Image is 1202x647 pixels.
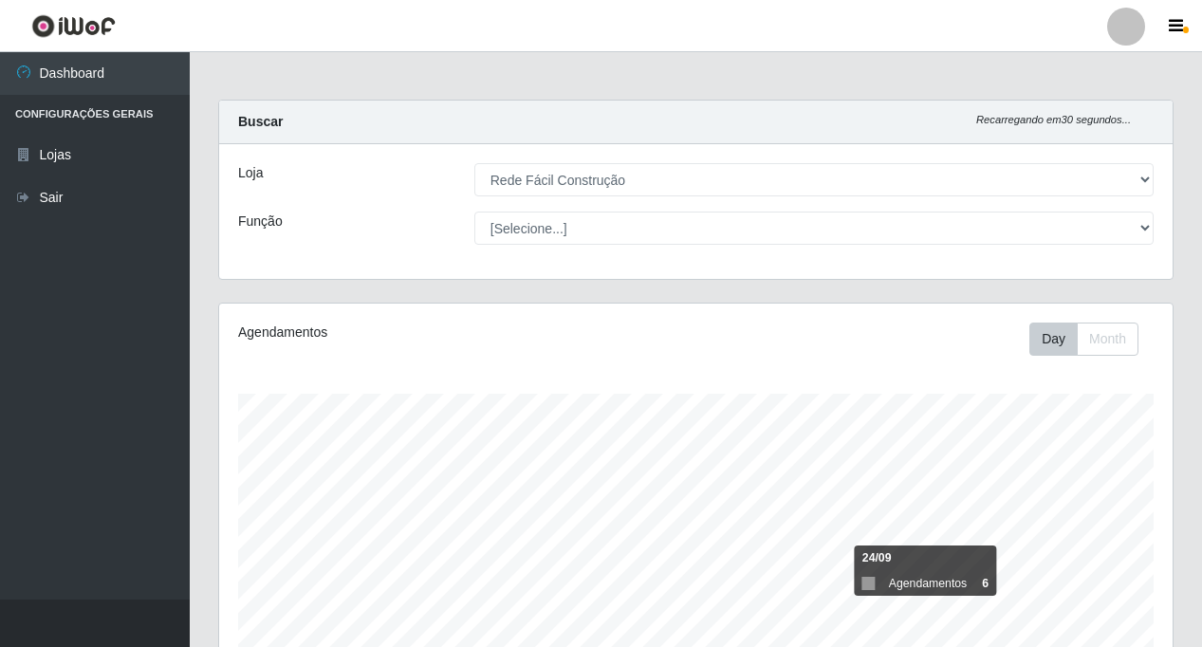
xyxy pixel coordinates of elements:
[238,212,283,231] label: Função
[976,114,1131,125] i: Recarregando em 30 segundos...
[1077,323,1138,356] button: Month
[238,323,603,342] div: Agendamentos
[1029,323,1154,356] div: Toolbar with button groups
[1029,323,1078,356] button: Day
[31,14,116,38] img: CoreUI Logo
[1029,323,1138,356] div: First group
[238,114,283,129] strong: Buscar
[238,163,263,183] label: Loja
